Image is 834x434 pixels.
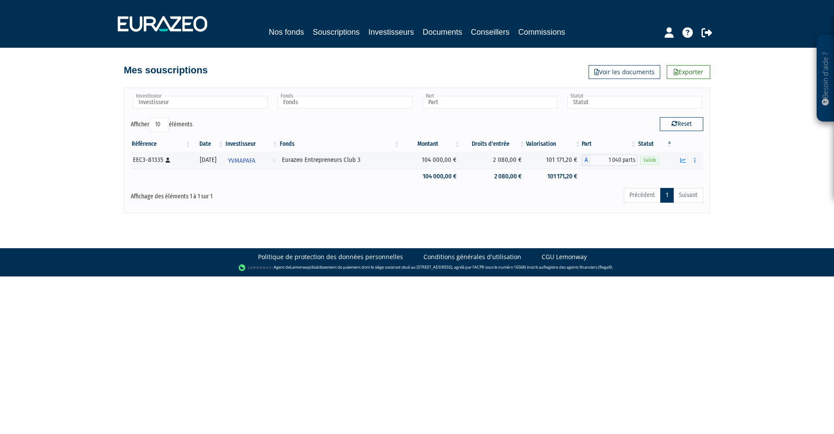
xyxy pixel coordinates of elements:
[131,137,192,151] th: Référence : activer pour trier la colonne par ordre croissant
[192,137,225,151] th: Date: activer pour trier la colonne par ordre croissant
[526,169,582,184] td: 101 171,20 €
[637,137,673,151] th: Statut : activer pour trier la colonne par ordre d&eacute;croissant
[461,151,526,169] td: 2 080,00 €
[590,155,637,166] span: 1 040 parts
[290,264,310,270] a: Lemonway
[368,26,414,38] a: Investisseurs
[543,264,612,270] a: Registre des agents financiers (Regafi)
[282,155,397,164] div: Eurazeo Entrepreneurs Club 3
[667,65,710,79] a: Exporter
[272,153,275,169] i: Voir l'investisseur
[526,151,582,169] td: 101 171,20 €
[9,263,825,272] div: - Agent de (établissement de paiement dont le siège social est situé au [STREET_ADDRESS], agréé p...
[269,26,304,38] a: Nos fonds
[423,26,462,38] a: Documents
[165,158,170,163] i: [Français] Personne physique
[258,253,403,261] a: Politique de protection des données personnelles
[225,151,279,169] a: YVMAPAFA
[526,137,582,151] th: Valorisation: activer pour trier la colonne par ordre croissant
[279,137,400,151] th: Fonds: activer pour trier la colonne par ordre croissant
[424,253,521,261] a: Conditions générales d'utilisation
[582,137,637,151] th: Part: activer pour trier la colonne par ordre croissant
[131,187,362,201] div: Affichage des éléments 1 à 1 sur 1
[313,26,360,39] a: Souscriptions
[400,151,461,169] td: 104 000,00 €
[133,155,189,164] div: EEC3-81335
[471,26,510,38] a: Conseillers
[461,137,526,151] th: Droits d'entrée: activer pour trier la colonne par ordre croissant
[195,155,222,164] div: [DATE]
[660,188,674,203] a: 1
[640,156,659,164] span: Valide
[660,117,703,131] button: Reset
[461,169,526,184] td: 2 080,00 €
[518,26,565,38] a: Commissions
[400,137,461,151] th: Montant: activer pour trier la colonne par ordre croissant
[131,117,192,132] label: Afficher éléments
[238,263,272,272] img: logo-lemonway.png
[542,253,587,261] a: CGU Lemonway
[589,65,660,79] a: Voir les documents
[821,39,831,118] p: Besoin d'aide ?
[149,117,169,132] select: Afficheréléments
[400,169,461,184] td: 104 000,00 €
[225,137,279,151] th: Investisseur: activer pour trier la colonne par ordre croissant
[582,155,590,166] span: A
[124,65,208,76] h4: Mes souscriptions
[118,16,207,32] img: 1732889491-logotype_eurazeo_blanc_rvb.png
[582,155,637,166] div: A - Eurazeo Entrepreneurs Club 3
[228,153,255,169] span: YVMAPAFA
